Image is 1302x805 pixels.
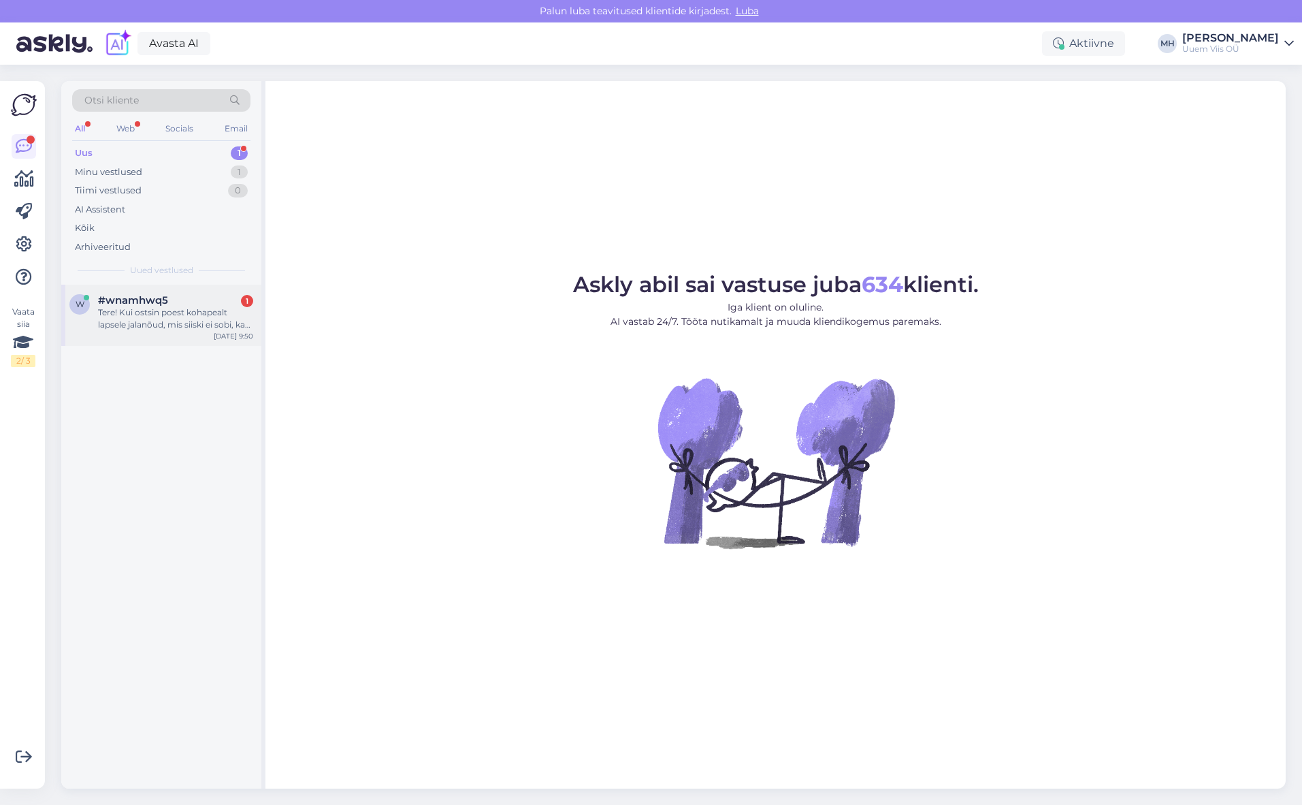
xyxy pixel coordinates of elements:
[1182,33,1294,54] a: [PERSON_NAME]Uuem Viis OÜ
[130,264,193,277] span: Uued vestlused
[75,203,125,217] div: AI Assistent
[72,120,88,138] div: All
[862,271,903,298] b: 634
[241,295,253,307] div: 1
[11,355,35,367] div: 2 / 3
[75,221,95,235] div: Kõik
[231,165,248,179] div: 1
[573,300,979,329] p: Iga klient on oluline. AI vastab 24/7. Tööta nutikamalt ja muuda kliendikogemus paremaks.
[75,165,142,179] div: Minu vestlused
[114,120,137,138] div: Web
[653,340,898,585] img: No Chat active
[75,146,93,160] div: Uus
[11,92,37,118] img: Askly Logo
[1158,34,1177,53] div: MH
[573,271,979,298] span: Askly abil sai vastuse juba klienti.
[163,120,196,138] div: Socials
[75,240,131,254] div: Arhiveeritud
[103,29,132,58] img: explore-ai
[11,306,35,367] div: Vaata siia
[1042,31,1125,56] div: Aktiivne
[137,32,210,55] a: Avasta AI
[98,306,253,331] div: Tere! Kui ostsin poest kohapealt lapsele jalanõud, mis siiski ei sobi, kas saan need siiski taval...
[222,120,250,138] div: Email
[228,184,248,198] div: 0
[75,184,142,198] div: Tiimi vestlused
[732,5,763,17] span: Luba
[1182,44,1279,54] div: Uuem Viis OÜ
[1182,33,1279,44] div: [PERSON_NAME]
[76,299,84,309] span: w
[214,331,253,341] div: [DATE] 9:50
[98,294,168,306] span: #wnamhwq5
[84,93,139,108] span: Otsi kliente
[231,146,248,160] div: 1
